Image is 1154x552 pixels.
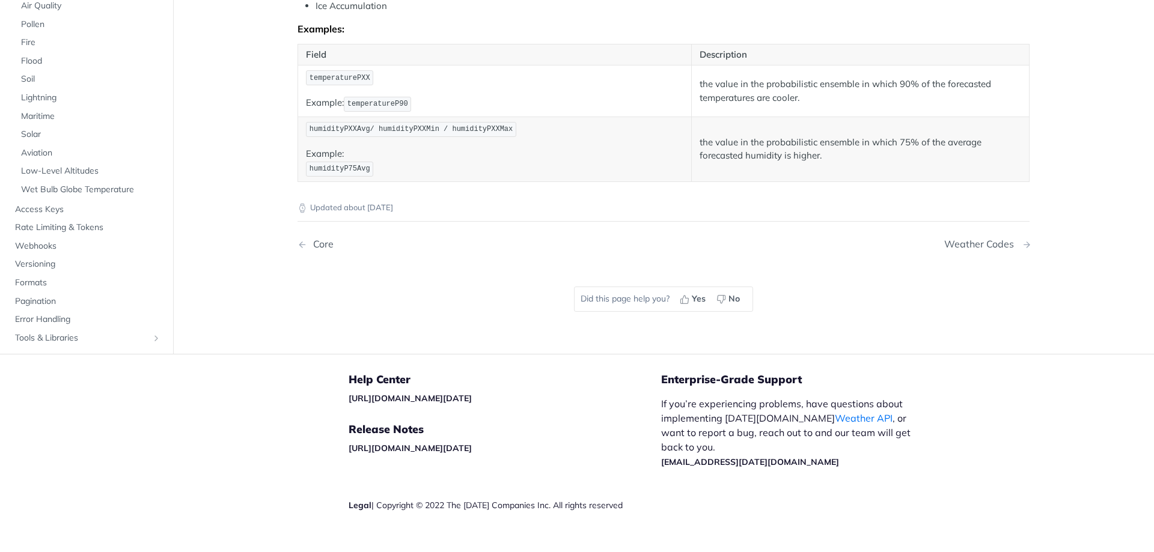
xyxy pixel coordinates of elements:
a: Previous Page: Core [298,238,611,250]
span: Soil [21,73,161,85]
p: Example: [306,96,683,113]
h5: Release Notes [349,422,661,437]
span: humidityPXXAvg/ humidityPXXMin / humidityPXXMax [310,125,513,133]
a: Lightning [15,89,164,107]
span: Lightning [21,92,161,104]
span: Maritime [21,110,161,122]
a: Maritime [15,107,164,125]
a: Fire [15,34,164,52]
span: Aviation [21,147,161,159]
span: Yes [692,293,706,305]
h5: Enterprise-Grade Support [661,372,942,387]
span: temperatureP90 [347,100,408,108]
a: [URL][DOMAIN_NAME][DATE] [349,393,472,404]
a: Webhooks [9,237,164,255]
a: Access Keys [9,200,164,218]
span: Fire [21,37,161,49]
p: Field [306,48,683,62]
span: Pagination [15,295,161,307]
a: Wet Bulb Globe Temperature [15,181,164,199]
a: Versioning [9,255,164,273]
h5: Help Center [349,372,661,387]
p: Example: [306,147,683,178]
a: Next Page: Weather Codes [944,238,1030,250]
a: Legal [349,500,371,511]
a: Weather API [835,412,893,424]
div: Core [307,238,334,250]
a: Pagination [9,292,164,310]
a: Rate Limiting & Tokens [9,219,164,237]
p: Description [700,48,1021,62]
span: Wet Bulb Globe Temperature [21,184,161,196]
a: Formats [9,274,164,292]
p: the value in the probabilistic ensemble in which 90% of the forecasted temperatures are cooler. [700,77,1021,105]
a: Soil [15,70,164,88]
p: the value in the probabilistic ensemble in which 75% of the average forecasted humidity is higher. [700,136,1021,163]
a: Pollen [15,15,164,33]
span: No [728,293,740,305]
p: If you’re experiencing problems, have questions about implementing [DATE][DOMAIN_NAME] , or want ... [661,396,923,469]
a: Solar [15,126,164,144]
a: Low-Level Altitudes [15,162,164,180]
span: Solar [21,129,161,141]
a: Aviation [15,144,164,162]
span: Error Handling [15,314,161,326]
span: humidityP75Avg [310,165,370,173]
span: Tools & Libraries [15,332,148,344]
a: Error Handling [9,311,164,329]
div: Weather Codes [944,238,1020,250]
button: Yes [676,290,712,308]
a: [URL][DOMAIN_NAME][DATE] [349,443,472,453]
a: Tools & LibrariesShow subpages for Tools & Libraries [9,329,164,347]
button: Show subpages for Tools & Libraries [151,333,161,342]
p: Updated about [DATE] [298,202,1030,214]
span: Webhooks [15,240,161,252]
span: Pollen [21,18,161,30]
span: Low-Level Altitudes [21,165,161,177]
div: Examples: [298,23,1030,35]
span: Rate Limiting & Tokens [15,222,161,234]
button: No [712,290,746,308]
span: Access Keys [15,203,161,215]
nav: Pagination Controls [298,226,1030,262]
span: Versioning [15,258,161,270]
div: Did this page help you? [574,287,753,312]
div: | Copyright © 2022 The [DATE] Companies Inc. All rights reserved [349,499,661,511]
span: Formats [15,277,161,289]
a: [EMAIL_ADDRESS][DATE][DOMAIN_NAME] [661,456,839,467]
span: temperaturePXX [310,74,370,82]
a: Flood [15,52,164,70]
span: Flood [21,55,161,67]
